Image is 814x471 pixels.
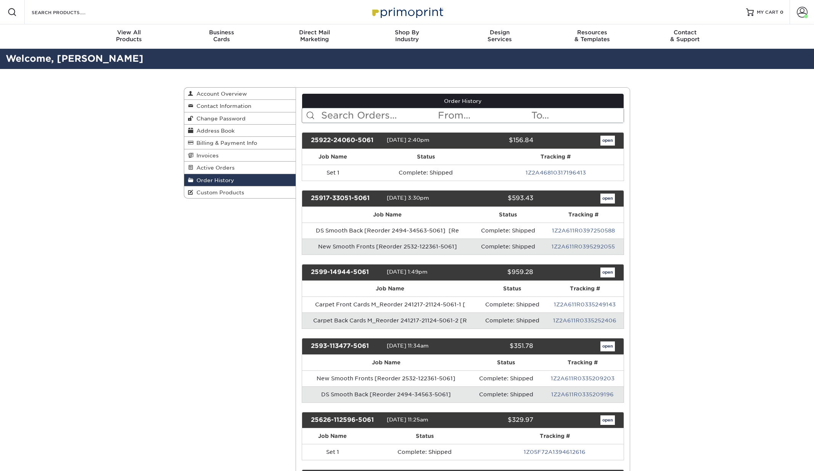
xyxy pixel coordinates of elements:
[184,186,296,198] a: Custom Products
[268,29,361,36] span: Direct Mail
[546,24,639,49] a: Resources& Templates
[457,415,539,425] div: $329.97
[184,88,296,100] a: Account Overview
[193,152,219,159] span: Invoices
[305,136,387,146] div: 25922-24060-5061
[600,415,615,425] a: open
[546,29,639,43] div: & Templates
[193,189,244,195] span: Custom Products
[478,296,546,312] td: Complete: Shipped
[302,94,624,108] a: Order History
[387,343,429,349] span: [DATE] 11:34am
[369,4,445,20] img: Primoprint
[554,301,616,308] a: 1Z2A611R0335249143
[600,341,615,351] a: open
[268,24,361,49] a: Direct MailMarketing
[552,227,615,234] a: 1Z2A611R0397250588
[175,29,268,36] span: Business
[184,149,296,162] a: Invoices
[302,428,364,444] th: Job Name
[302,281,479,296] th: Job Name
[473,207,543,223] th: Status
[600,268,615,277] a: open
[184,112,296,125] a: Change Password
[175,29,268,43] div: Cards
[470,370,541,386] td: Complete: Shipped
[453,29,546,43] div: Services
[361,24,454,49] a: Shop ByIndustry
[193,140,257,146] span: Billing & Payment Info
[470,355,541,370] th: Status
[193,177,234,183] span: Order History
[302,239,473,255] td: New Smooth Fronts [Reorder 2532-122361-5061]
[363,444,486,460] td: Complete: Shipped
[437,108,530,123] input: From...
[546,29,639,36] span: Resources
[361,29,454,43] div: Industry
[457,136,539,146] div: $156.84
[478,281,546,296] th: Status
[302,370,471,386] td: New Smooth Fronts [Reorder 2532-122361-5061]
[193,91,247,97] span: Account Overview
[361,29,454,36] span: Shop By
[83,29,175,36] span: View All
[757,9,779,16] span: MY CART
[83,29,175,43] div: Products
[184,162,296,174] a: Active Orders
[184,174,296,186] a: Order History
[600,136,615,146] a: open
[193,128,235,134] span: Address Book
[543,207,624,223] th: Tracking #
[553,317,616,324] a: 1Z2A611R0335252406
[83,24,175,49] a: View AllProducts
[305,415,387,425] div: 25626-112596-5061
[364,149,488,165] th: Status
[193,103,251,109] span: Contact Information
[184,137,296,149] a: Billing & Payment Info
[524,449,586,455] a: 1Z05F72A1394612616
[639,29,731,43] div: & Support
[305,341,387,351] div: 2593-113477-5061
[302,312,479,328] td: Carpet Back Cards M_Reorder 241217-21124-5061-2 [R
[363,428,486,444] th: Status
[453,29,546,36] span: Design
[302,444,364,460] td: Set 1
[184,125,296,137] a: Address Book
[551,375,615,381] a: 1Z2A611R0335209203
[302,355,471,370] th: Job Name
[193,115,246,122] span: Change Password
[320,108,438,123] input: Search Orders...
[486,428,624,444] th: Tracking #
[457,341,539,351] div: $351.78
[453,24,546,49] a: DesignServices
[387,417,428,423] span: [DATE] 11:25am
[526,170,586,176] a: 1Z2A46810317196413
[268,29,361,43] div: Marketing
[487,149,624,165] th: Tracking #
[302,296,479,312] td: Carpet Front Cards M_Reorder 241217-21124-5061-1 [
[600,194,615,203] a: open
[780,10,783,15] span: 0
[31,8,105,17] input: SEARCH PRODUCTS.....
[193,165,235,171] span: Active Orders
[387,195,429,201] span: [DATE] 3:30pm
[175,24,268,49] a: BusinessCards
[305,194,387,203] div: 25917-33051-5061
[302,386,471,402] td: DS Smooth Back [Reorder 2494-34563-5061]
[470,386,541,402] td: Complete: Shipped
[364,165,488,181] td: Complete: Shipped
[478,312,546,328] td: Complete: Shipped
[302,165,364,181] td: Set 1
[639,29,731,36] span: Contact
[387,269,428,275] span: [DATE] 1:49pm
[551,391,614,397] a: 1Z2A611R0335209196
[457,194,539,203] div: $593.43
[457,268,539,277] div: $959.28
[302,223,473,239] td: DS Smooth Back [Reorder 2494-34563-5061] [Re
[546,281,624,296] th: Tracking #
[639,24,731,49] a: Contact& Support
[302,207,473,223] th: Job Name
[184,100,296,112] a: Contact Information
[305,268,387,277] div: 2599-14944-5061
[387,137,430,143] span: [DATE] 2:40pm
